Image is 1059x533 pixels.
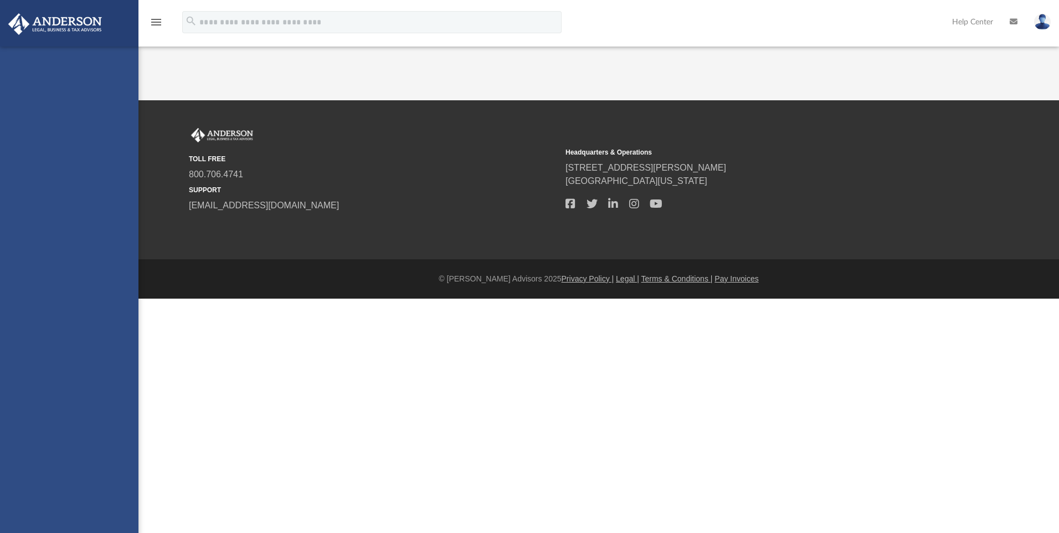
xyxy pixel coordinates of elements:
a: Terms & Conditions | [641,274,713,283]
i: menu [150,16,163,29]
img: User Pic [1034,14,1051,30]
div: © [PERSON_NAME] Advisors 2025 [138,273,1059,285]
img: Anderson Advisors Platinum Portal [5,13,105,35]
a: [STREET_ADDRESS][PERSON_NAME] [566,163,726,172]
a: [EMAIL_ADDRESS][DOMAIN_NAME] [189,201,339,210]
a: Legal | [616,274,639,283]
a: [GEOGRAPHIC_DATA][US_STATE] [566,176,707,186]
i: search [185,15,197,27]
a: menu [150,21,163,29]
a: Privacy Policy | [562,274,614,283]
small: Headquarters & Operations [566,147,934,157]
small: TOLL FREE [189,154,558,164]
small: SUPPORT [189,185,558,195]
a: 800.706.4741 [189,170,243,179]
img: Anderson Advisors Platinum Portal [189,128,255,142]
a: Pay Invoices [714,274,758,283]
